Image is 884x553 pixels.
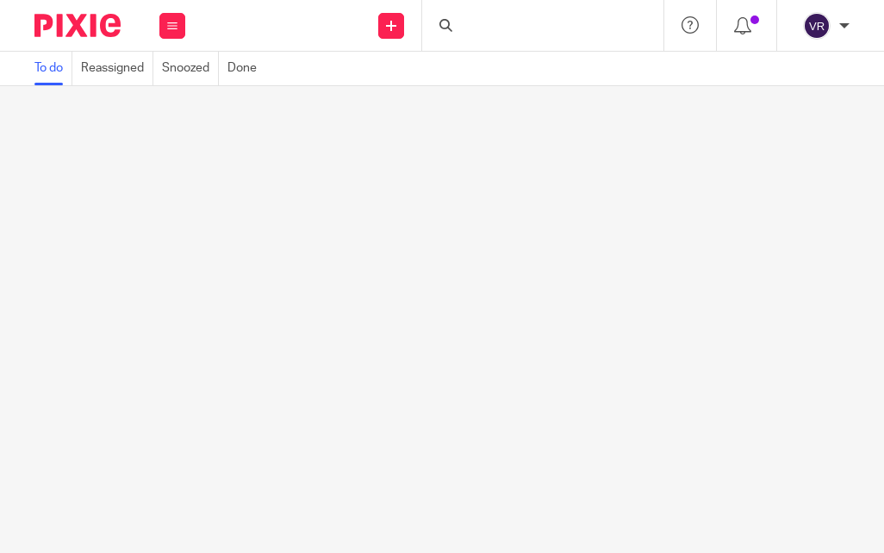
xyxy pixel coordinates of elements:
[227,52,265,85] a: Done
[34,52,72,85] a: To do
[803,12,831,40] img: svg%3E
[81,52,153,85] a: Reassigned
[162,52,219,85] a: Snoozed
[34,14,121,37] img: Pixie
